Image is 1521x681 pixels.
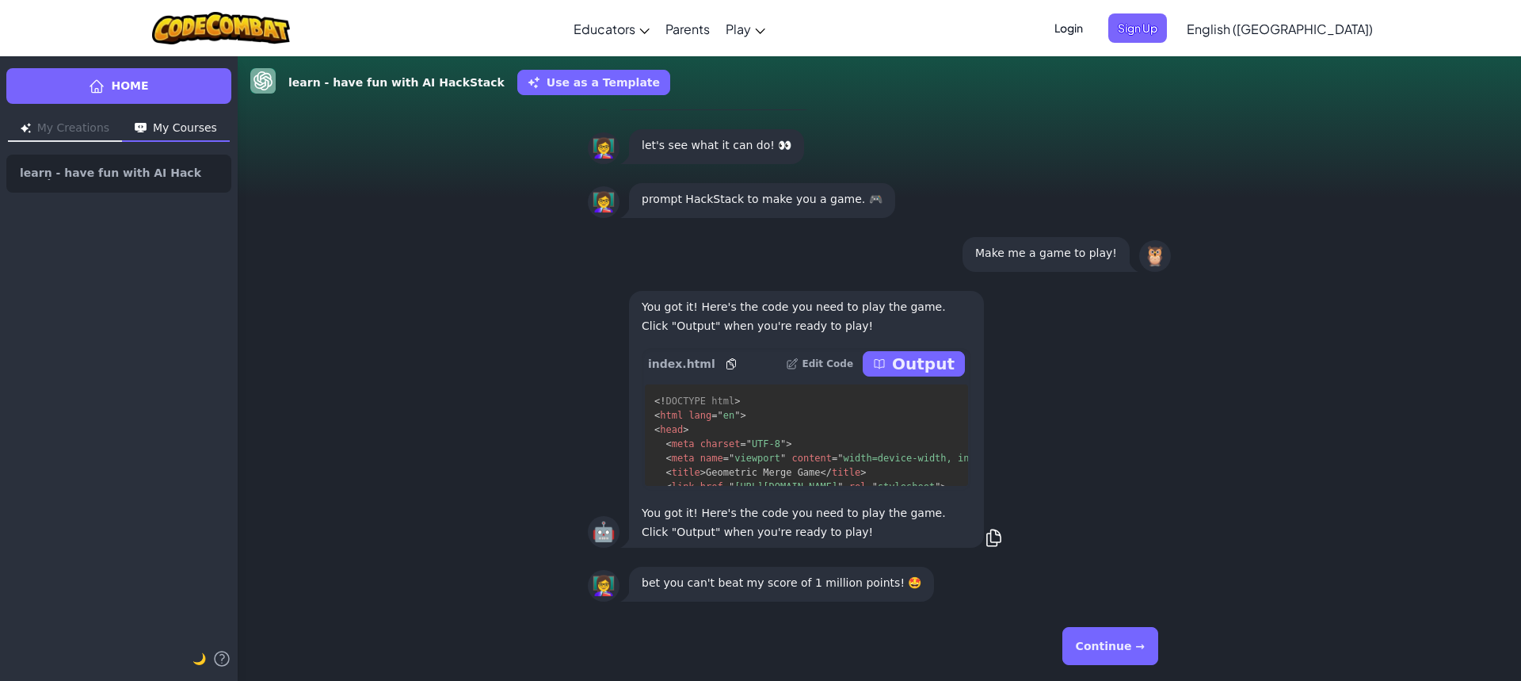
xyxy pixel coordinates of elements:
span: > [700,467,706,478]
span: > [740,410,745,421]
button: Edit Code [786,351,853,377]
button: My Creations [8,117,122,142]
span: title [672,467,700,478]
button: My Courses [122,117,230,142]
span: = [723,481,729,492]
a: Educators [566,7,658,50]
button: Continue → [1062,627,1158,665]
span: < [654,410,660,421]
span: head [660,424,683,435]
a: English ([GEOGRAPHIC_DATA]) [1179,7,1381,50]
p: Output [892,353,955,375]
button: Use as a Template [517,70,670,95]
span: </ [821,467,832,478]
span: name [700,453,723,464]
span: [URL][DOMAIN_NAME] [734,481,837,492]
img: CodeCombat logo [152,12,291,44]
span: href [700,481,723,492]
img: GPT-4 [250,68,276,94]
span: > [786,438,791,450]
span: " [734,410,740,421]
span: learn - have fun with AI HackStack [20,167,205,180]
span: index.html [648,356,715,372]
span: = [740,438,745,450]
span: " [780,438,786,450]
p: bet you can't beat my score of 1 million points! 🤩 [642,573,921,592]
button: Sign Up [1108,13,1167,43]
span: viewport [734,453,780,464]
span: Play [726,21,751,37]
span: stylesheet [878,481,935,492]
span: < [665,481,671,492]
span: = [832,453,837,464]
button: Output [863,351,965,377]
span: lang [688,410,711,421]
span: content [791,453,832,464]
span: < [665,438,671,450]
p: You got it! Here's the code you need to play the game. Click "Output" when you're ready to play! [642,297,971,335]
a: Home [6,68,231,104]
span: Geometric Merge Game [706,467,821,478]
div: 👩‍🏫 [588,132,619,164]
span: = [866,481,871,492]
span: width=device-width, initial-scale=1.0 [844,453,1055,464]
span: = [723,453,729,464]
img: Icon [135,123,147,133]
span: " [837,453,843,464]
span: DOCTYPE [665,396,706,407]
span: = [711,410,717,421]
strong: learn - have fun with AI HackStack [288,75,505,91]
span: English ([GEOGRAPHIC_DATA]) [1187,21,1373,37]
span: en [723,410,734,421]
button: 🌙 [193,649,206,668]
p: You got it! Here's the code you need to play the game. Click "Output" when you're ready to play! [642,503,971,541]
span: link [672,481,695,492]
span: charset [700,438,741,450]
span: 🌙 [193,652,206,665]
span: " [780,453,786,464]
span: <! [654,396,665,407]
div: 👩‍🏫 [588,570,619,602]
p: prompt HackStack to make you a game. 🎮 [642,189,882,209]
p: Make me a game to play! [975,243,1117,262]
span: html [660,410,683,421]
span: rel [849,481,867,492]
span: " [746,438,752,450]
p: Edit Code [802,358,853,370]
div: 🤖 [588,516,619,548]
button: Login [1045,13,1092,43]
p: let's see what it can do! 👀 [642,136,791,155]
span: < [665,453,671,464]
span: " [718,410,723,421]
span: Home [111,78,148,94]
span: Educators [574,21,635,37]
span: > [734,396,740,407]
span: " [837,481,843,492]
a: Play [718,7,773,50]
span: " [729,453,734,464]
div: 🦉 [1139,240,1171,272]
span: meta [672,453,695,464]
span: > [683,424,688,435]
span: > [860,467,866,478]
span: < [665,467,671,478]
span: < [654,424,660,435]
img: Icon [21,123,31,133]
span: meta [672,438,695,450]
span: > [940,481,946,492]
a: learn - have fun with AI HackStack [6,155,231,193]
span: " [729,481,734,492]
a: Parents [658,7,718,50]
span: title [832,467,860,478]
span: html [711,396,734,407]
span: " [935,481,940,492]
span: UTF-8 [752,438,780,450]
span: " [872,481,878,492]
div: 👩‍🏫 [588,186,619,218]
